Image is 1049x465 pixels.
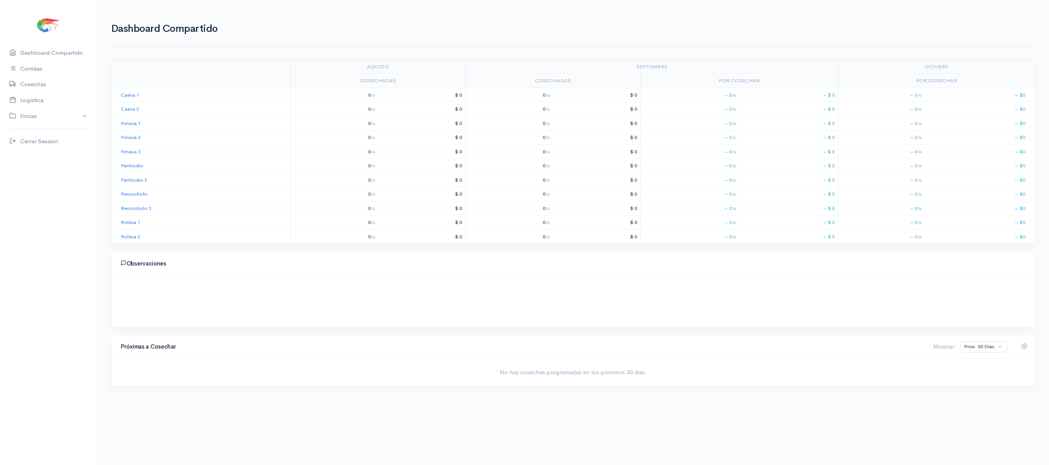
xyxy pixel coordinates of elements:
[925,102,1035,116] td: ~ $0
[641,88,739,102] td: ~ 0
[121,177,147,183] a: Pantrusko 2
[465,116,553,130] td: 0
[733,135,736,140] span: lb
[465,159,553,173] td: 0
[838,187,924,201] td: ~ 0
[290,229,378,243] td: 0
[553,102,640,116] td: $ 0
[838,144,924,159] td: ~ 0
[553,201,640,215] td: $ 0
[290,173,378,187] td: 0
[641,130,739,145] td: ~ 0
[465,215,553,230] td: 0
[739,116,838,130] td: ~ $ 0
[553,187,640,201] td: $ 0
[121,219,140,226] a: Rolesa 1
[838,229,924,243] td: ~ 0
[465,74,641,88] td: Cosechadas
[925,88,1035,102] td: ~ $0
[838,102,924,116] td: ~ 0
[546,234,550,239] span: lb
[290,102,378,116] td: 0
[121,344,924,350] h4: Próximas a Cosechar
[925,116,1035,130] td: ~ $0
[918,92,922,98] span: lb
[290,201,378,215] td: 0
[121,233,140,240] a: Rolesa 2
[378,215,465,230] td: $ 0
[465,102,553,116] td: 0
[378,130,465,145] td: $ 0
[918,206,922,211] span: lb
[733,191,736,197] span: lb
[465,229,553,243] td: 0
[465,144,553,159] td: 0
[372,135,375,140] span: lb
[739,229,838,243] td: ~ $ 0
[290,59,465,74] td: agosto
[372,234,375,239] span: lb
[553,116,640,130] td: $ 0
[546,135,550,140] span: lb
[925,187,1035,201] td: ~ $0
[739,88,838,102] td: ~ $ 0
[290,116,378,130] td: 0
[925,144,1035,159] td: ~ $0
[372,163,375,168] span: lb
[739,159,838,173] td: ~ $ 0
[378,187,465,201] td: $ 0
[733,234,736,239] span: lb
[733,121,736,126] span: lb
[546,149,550,154] span: lb
[465,187,553,201] td: 0
[925,173,1035,187] td: ~ $0
[641,201,739,215] td: ~ 0
[739,201,838,215] td: ~ $ 0
[918,106,922,112] span: lb
[553,215,640,230] td: $ 0
[121,162,143,169] a: Pantrusko
[918,234,922,239] span: lb
[925,215,1035,230] td: ~ $0
[546,191,550,197] span: lb
[553,173,640,187] td: $ 0
[838,74,1035,88] td: Por Cosechar
[372,191,375,197] span: lb
[925,201,1035,215] td: ~ $0
[465,59,838,74] td: septiembre
[465,88,553,102] td: 0
[378,144,465,159] td: $ 0
[553,144,640,159] td: $ 0
[378,116,465,130] td: $ 0
[372,177,375,183] span: lb
[546,177,550,183] span: lb
[733,206,736,211] span: lb
[733,106,736,112] span: lb
[925,159,1035,173] td: ~ $0
[918,177,922,183] span: lb
[121,191,148,197] a: Recorcholis
[290,144,378,159] td: 0
[739,102,838,116] td: ~ $ 0
[733,92,736,98] span: lb
[641,229,739,243] td: ~ 0
[546,92,550,98] span: lb
[546,121,550,126] span: lb
[733,177,736,183] span: lb
[641,173,739,187] td: ~ 0
[739,215,838,230] td: ~ $ 0
[546,163,550,168] span: lb
[372,92,375,98] span: lb
[121,106,139,112] a: Caesa 2
[290,130,378,145] td: 0
[641,74,838,88] td: Por Cosechar
[838,59,1035,74] td: octubre
[553,229,640,243] td: $ 0
[641,116,739,130] td: ~ 0
[121,92,139,98] a: Caesa 1
[290,74,465,88] td: Cosechadas
[290,159,378,173] td: 0
[121,260,1025,267] h4: Observaciones
[739,187,838,201] td: ~ $ 0
[121,120,141,127] a: Fimasa 1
